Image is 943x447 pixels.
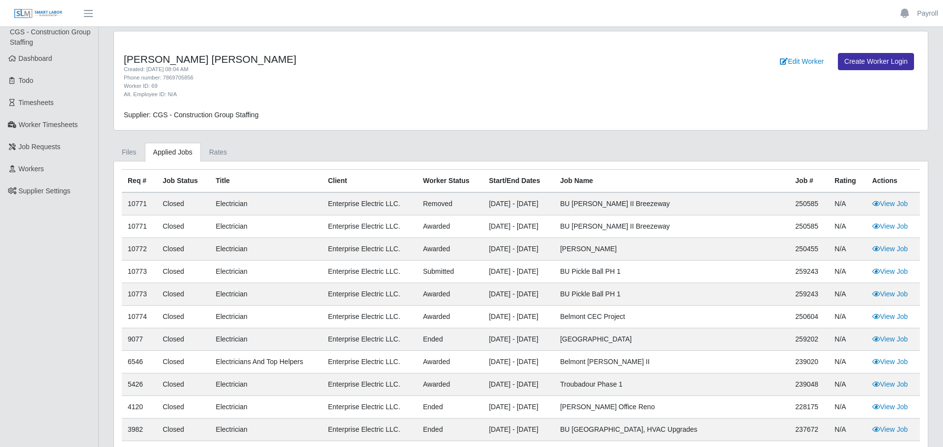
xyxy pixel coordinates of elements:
a: View Job [872,380,908,388]
td: Closed [157,192,210,215]
td: Enterprise Electric LLC. [322,261,417,283]
span: Job Requests [19,143,61,151]
td: BU Pickle Ball PH 1 [554,283,789,306]
td: ended [417,328,483,351]
td: [GEOGRAPHIC_DATA] [554,328,789,351]
a: View Job [872,222,908,230]
h4: [PERSON_NAME] [PERSON_NAME] [124,53,581,65]
a: Edit Worker [774,53,830,70]
td: 250585 [789,215,829,238]
th: Actions [866,170,920,193]
td: N/A [829,351,866,373]
td: Closed [157,261,210,283]
th: Job Name [554,170,789,193]
a: View Job [872,335,908,343]
td: 259243 [789,283,829,306]
td: 10773 [122,283,157,306]
span: Todo [19,77,33,84]
td: awarded [417,306,483,328]
td: Enterprise Electric LLC. [322,373,417,396]
th: Rating [829,170,866,193]
td: 10774 [122,306,157,328]
td: 4120 [122,396,157,419]
td: 237672 [789,419,829,441]
td: Troubadour Phase 1 [554,373,789,396]
td: removed [417,192,483,215]
td: awarded [417,238,483,261]
td: Electrician [210,419,322,441]
td: [DATE] - [DATE] [483,283,554,306]
td: 3982 [122,419,157,441]
a: Create Worker Login [838,53,914,70]
a: View Job [872,245,908,253]
td: Enterprise Electric LLC. [322,306,417,328]
td: Electrician [210,192,322,215]
td: Electricians and Top Helpers [210,351,322,373]
td: [DATE] - [DATE] [483,351,554,373]
td: N/A [829,283,866,306]
td: BU [PERSON_NAME] II Breezeway [554,192,789,215]
td: Enterprise Electric LLC. [322,419,417,441]
td: N/A [829,192,866,215]
th: Job # [789,170,829,193]
td: Enterprise Electric LLC. [322,238,417,261]
td: Electrician [210,238,322,261]
td: 259202 [789,328,829,351]
td: Electrician [210,373,322,396]
td: Enterprise Electric LLC. [322,328,417,351]
td: awarded [417,283,483,306]
a: Payroll [917,8,938,19]
th: Start/End Dates [483,170,554,193]
td: Electrician [210,396,322,419]
a: Files [113,143,145,162]
td: submitted [417,261,483,283]
div: Alt. Employee ID: N/A [124,90,581,99]
th: Client [322,170,417,193]
td: N/A [829,215,866,238]
td: N/A [829,328,866,351]
a: View Job [872,313,908,320]
td: 228175 [789,396,829,419]
a: View Job [872,200,908,208]
td: N/A [829,261,866,283]
a: Rates [201,143,236,162]
a: View Job [872,425,908,433]
td: [DATE] - [DATE] [483,192,554,215]
td: BU [GEOGRAPHIC_DATA], HVAC Upgrades [554,419,789,441]
td: Electrician [210,306,322,328]
span: Worker Timesheets [19,121,78,129]
a: View Job [872,267,908,275]
td: 6546 [122,351,157,373]
td: N/A [829,238,866,261]
td: Enterprise Electric LLC. [322,283,417,306]
td: Enterprise Electric LLC. [322,192,417,215]
a: View Job [872,358,908,366]
td: [PERSON_NAME] Office Reno [554,396,789,419]
a: Applied Jobs [145,143,201,162]
td: [DATE] - [DATE] [483,238,554,261]
td: Belmont [PERSON_NAME] II [554,351,789,373]
td: 10772 [122,238,157,261]
td: Electrician [210,215,322,238]
td: 239048 [789,373,829,396]
span: CGS - Construction Group Staffing [10,28,90,46]
td: Enterprise Electric LLC. [322,215,417,238]
td: [DATE] - [DATE] [483,419,554,441]
th: Title [210,170,322,193]
td: N/A [829,373,866,396]
th: Worker Status [417,170,483,193]
td: Belmont CEC Project [554,306,789,328]
td: Closed [157,238,210,261]
td: [DATE] - [DATE] [483,328,554,351]
td: awarded [417,351,483,373]
td: Closed [157,283,210,306]
td: 9077 [122,328,157,351]
td: 259243 [789,261,829,283]
th: Req # [122,170,157,193]
td: BU Pickle Ball PH 1 [554,261,789,283]
td: Closed [157,328,210,351]
td: Closed [157,419,210,441]
td: Closed [157,306,210,328]
td: BU [PERSON_NAME] II Breezeway [554,215,789,238]
td: ended [417,419,483,441]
